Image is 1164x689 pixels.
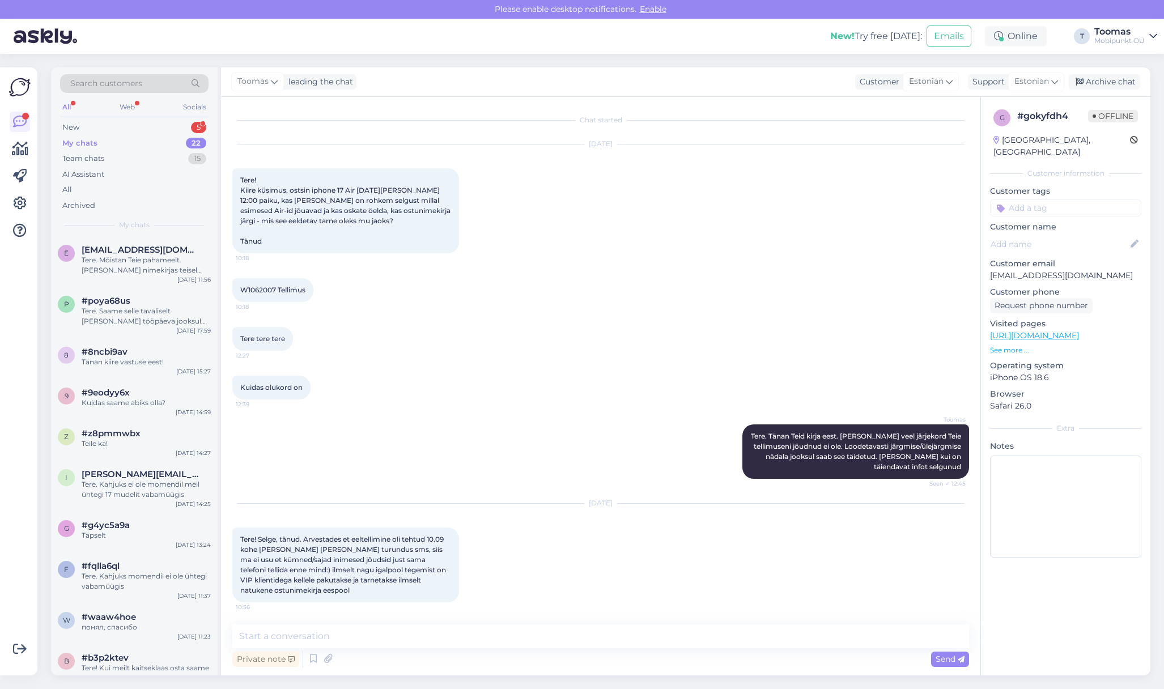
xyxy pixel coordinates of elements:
span: #b3p2ktev [82,653,129,663]
span: 10:18 [236,254,278,262]
span: Tere! Kiire küsimus, ostsin iphone 17 Air [DATE][PERSON_NAME] 12:00 paiku, kas [PERSON_NAME] on r... [240,176,452,245]
div: [DATE] 13:24 [176,541,211,549]
span: p [64,300,69,308]
div: All [62,184,72,195]
div: Toomas [1094,27,1145,36]
div: 5 [191,122,206,133]
span: W1062007 Tellimus [240,286,305,294]
div: 15 [188,153,206,164]
div: Tere. Kahjuks momendil ei ole ühtegi vabamüügis [82,571,211,592]
span: Tere. Tänan Teid kirja eest. [PERSON_NAME] veel järjekord Teie tellimuseni jõudnud ei ole. Loodet... [751,432,963,471]
span: b [64,657,69,665]
p: Visited pages [990,318,1141,330]
span: Toomas [237,75,269,88]
input: Add name [991,238,1128,250]
span: z [64,432,69,441]
span: 12:39 [236,400,278,409]
span: #poya68us [82,296,130,306]
div: Tänan kiire vastuse eest! [82,357,211,367]
p: Customer email [990,258,1141,270]
span: #waaw4hoe [82,612,136,622]
div: [DATE] 15:27 [176,367,211,376]
div: Extra [990,423,1141,433]
p: See more ... [990,345,1141,355]
div: Mobipunkt OÜ [1094,36,1145,45]
div: My chats [62,138,97,149]
p: Operating system [990,360,1141,372]
div: [DATE] 17:59 [176,326,211,335]
div: [DATE] 11:37 [177,592,211,600]
p: Customer phone [990,286,1141,298]
div: Team chats [62,153,104,164]
div: [DATE] 11:56 [177,275,211,284]
div: New [62,122,79,133]
p: Safari 26.0 [990,400,1141,412]
span: 10:56 [236,603,278,611]
div: AI Assistant [62,169,104,180]
span: #8ncbi9av [82,347,128,357]
div: [DATE] [232,498,969,508]
div: Teile ka! [82,439,211,449]
span: g [64,524,69,533]
span: Toomas [923,415,966,424]
span: #9eodyy6x [82,388,130,398]
input: Add a tag [990,199,1141,216]
div: [DATE] 14:25 [176,500,211,508]
div: Request phone number [990,298,1093,313]
span: 12:27 [236,351,278,360]
span: 9 [65,392,69,400]
div: понял, спасибо [82,622,211,632]
div: Tere. Saame selle tavaliselt [PERSON_NAME] tööpäeva jooksul tehtud [82,306,211,326]
a: ToomasMobipunkt OÜ [1094,27,1157,45]
div: [DATE] 14:59 [176,408,211,416]
p: Customer name [990,221,1141,233]
div: leading the chat [284,76,353,88]
span: Offline [1088,110,1138,122]
span: e [64,249,69,257]
span: Estonian [1014,75,1049,88]
div: Kuidas saame abiks olla? [82,398,211,408]
div: Private note [232,652,299,667]
div: [DATE] 14:27 [176,449,211,457]
div: Customer [855,76,899,88]
div: Täpselt [82,530,211,541]
div: Support [968,76,1005,88]
a: [URL][DOMAIN_NAME] [990,330,1079,341]
div: Archived [62,200,95,211]
span: Tere! Selge, tänud. Arvestades et eeltellimine oli tehtud 10.09 kohe [PERSON_NAME] [PERSON_NAME] ... [240,535,448,594]
span: w [63,616,70,624]
span: 10:18 [236,303,278,311]
div: Tere. Kahjuks ei ole momendil meil ühtegi 17 mudelit vabamüügis [82,479,211,500]
span: Send [936,654,965,664]
b: New! [830,31,855,41]
div: Tere. Mõistan Teie pahameelt. [PERSON_NAME] nimekirjas teisel kohal ehk [PERSON_NAME], et uue par... [82,255,211,275]
span: f [64,565,69,573]
span: Kuidas olukord on [240,383,303,392]
div: [GEOGRAPHIC_DATA], [GEOGRAPHIC_DATA] [993,134,1130,158]
div: All [60,100,73,114]
button: Emails [927,25,971,47]
div: Customer information [990,168,1141,178]
div: Chat started [232,115,969,125]
span: igor.jelfimov@gmail.com [82,469,199,479]
div: T [1074,28,1090,44]
div: 22 [186,138,206,149]
div: Socials [181,100,209,114]
div: # gokyfdh4 [1017,109,1088,123]
span: Search customers [70,78,142,90]
div: Online [985,26,1047,46]
div: Tere! Kui meilt kaitseklaas osta saame selle ise ka kohe [PERSON_NAME] [82,663,211,683]
div: Try free [DATE]: [830,29,922,43]
span: #z8pmmwbx [82,428,141,439]
img: Askly Logo [9,76,31,98]
span: #g4yc5a9a [82,520,130,530]
span: Estonian [909,75,944,88]
p: Customer tags [990,185,1141,197]
p: iPhone OS 18.6 [990,372,1141,384]
span: Tere tere tere [240,334,285,343]
span: edvinkristofor21@gmail.com [82,245,199,255]
p: [EMAIL_ADDRESS][DOMAIN_NAME] [990,270,1141,282]
span: g [1000,113,1005,122]
div: [DATE] [232,139,969,149]
span: Seen ✓ 12:45 [923,479,966,488]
